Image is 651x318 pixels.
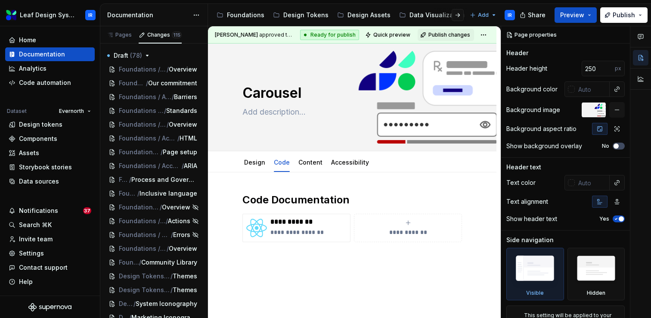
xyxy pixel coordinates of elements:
[119,231,171,239] span: Foundations / Content design / Designing content
[119,93,172,101] span: Foundations / Accessibility Guidelines / Accessibility Overview
[5,246,95,260] a: Settings
[119,106,164,115] span: Foundations / Accessibility Guidelines / Accessibility Overview
[105,173,202,187] a: Foundations / Content design / Getting started/Process and Governance
[506,106,560,114] div: Background image
[19,221,52,229] div: Search ⌘K
[409,11,465,19] div: Data Visualization
[105,49,202,62] button: Draft (78)
[161,148,163,156] span: /
[506,85,558,94] div: Background color
[173,272,197,281] span: Themes
[5,146,95,160] a: Assets
[166,106,197,115] span: Standards
[105,256,202,269] a: Foundations / Contribution & Governance/Community Library
[146,79,148,87] span: /
[7,108,27,115] div: Dataset
[105,269,202,283] a: Design Tokens / Color/Themes
[129,175,131,184] span: /
[163,148,197,156] span: Page setup
[428,31,470,38] span: Publish changes
[119,272,170,281] span: Design Tokens / Color
[119,203,160,212] span: Foundations / Content design / Designing content
[613,11,635,19] span: Publish
[133,299,136,308] span: /
[215,31,293,38] span: approved the changes.
[506,215,557,223] div: Show header text
[373,31,410,38] span: Quick preview
[575,81,610,97] input: Auto
[6,10,16,20] img: 6e787e26-f4c0-4230-8924-624fe4a2d214.png
[19,206,58,215] div: Notifications
[167,244,169,253] span: /
[166,217,168,225] span: /
[105,214,202,228] a: Foundations / Content design / Designing content/Actions
[506,163,541,171] div: Header text
[177,134,180,143] span: /
[363,29,414,41] button: Quick preview
[227,11,264,19] div: Foundations
[119,258,139,267] span: Foundations / Contribution & Governance
[5,204,95,218] button: Notifications37
[515,7,551,23] button: Share
[215,31,258,38] span: [PERSON_NAME]
[5,76,95,90] a: Code automation
[19,78,71,87] div: Code automation
[213,6,465,24] div: Page tree
[119,217,166,225] span: Foundations / Content design / Designing content
[180,134,197,143] span: HTML
[506,236,554,244] div: Side navigation
[5,175,95,188] a: Data sources
[164,106,166,115] span: /
[169,65,197,74] span: Overview
[526,290,544,296] div: Visible
[119,189,137,198] span: Foundations / Content design / Accessibility and inclusion
[328,153,372,171] div: Accessibility
[136,299,197,308] span: System Iconography
[467,9,499,21] button: Add
[19,36,36,44] div: Home
[170,272,173,281] span: /
[560,11,584,19] span: Preview
[244,159,265,166] a: Design
[587,290,605,296] div: Hidden
[19,177,59,186] div: Data sources
[28,303,71,312] a: Supernova Logo
[506,178,536,187] div: Text color
[107,31,132,38] div: Pages
[242,193,462,207] h2: Code Documentation
[167,120,169,129] span: /
[167,65,169,74] span: /
[555,7,597,23] button: Preview
[5,160,95,174] a: Storybook stories
[107,11,189,19] div: Documentation
[119,175,129,184] span: Foundations / Content design / Getting started
[105,159,202,173] a: Foundations / Accessibility Guidelines / Coding for the web/ARIA
[19,50,65,59] div: Documentation
[506,125,577,133] div: Background aspect ratio
[83,207,91,214] span: 37
[55,105,95,117] button: Evernorth
[131,175,197,184] span: Process and Governance
[506,197,548,206] div: Text alignment
[105,228,202,242] a: Foundations / Content design / Designing content/Errors
[105,187,202,200] a: Foundations / Content design / Accessibility and inclusion/Inclusive language
[5,232,95,246] a: Invite team
[19,249,44,258] div: Settings
[298,159,322,166] a: Content
[105,90,202,104] a: Foundations / Accessibility Guidelines / Accessibility Overview/Barriers
[105,200,202,214] a: Foundations / Content design / Designing content/Overview
[88,12,93,19] div: IR
[331,159,369,166] a: Accessibility
[418,29,474,41] button: Publish changes
[141,258,197,267] span: Community Library
[5,132,95,146] a: Components
[19,120,62,129] div: Design tokens
[147,31,182,38] div: Changes
[295,153,326,171] div: Content
[241,153,269,171] div: Design
[508,12,512,19] div: IR
[130,52,142,59] span: ( 78 )
[119,79,146,87] span: Foundations / Accessibility Guidelines / Accessibility Overview
[20,11,75,19] div: Leaf Design System
[105,62,202,76] a: Foundations / Accessibility Guidelines / Accessibility Overview/Overview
